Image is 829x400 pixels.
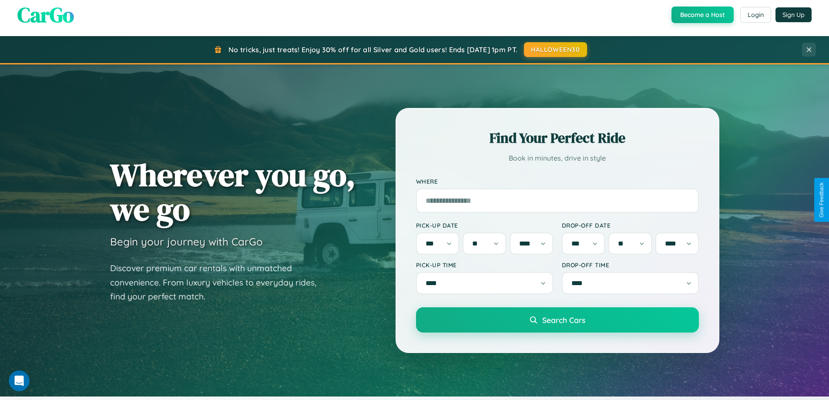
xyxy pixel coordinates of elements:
p: Discover premium car rentals with unmatched convenience. From luxury vehicles to everyday rides, ... [110,261,328,304]
span: CarGo [17,0,74,29]
label: Drop-off Date [562,222,699,229]
label: Where [416,178,699,185]
span: No tricks, just treats! Enjoy 30% off for all Silver and Gold users! Ends [DATE] 1pm PT. [228,45,517,54]
button: Sign Up [775,7,812,22]
h1: Wherever you go, we go [110,158,356,226]
iframe: Intercom live chat [9,370,30,391]
h3: Begin your journey with CarGo [110,235,263,248]
p: Book in minutes, drive in style [416,152,699,165]
button: HALLOWEEN30 [524,42,587,57]
span: Search Cars [542,315,585,325]
button: Search Cars [416,307,699,333]
label: Pick-up Date [416,222,553,229]
div: Give Feedback [819,182,825,218]
button: Login [740,7,771,23]
button: Become a Host [671,7,734,23]
label: Drop-off Time [562,261,699,269]
label: Pick-up Time [416,261,553,269]
h2: Find Your Perfect Ride [416,128,699,148]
